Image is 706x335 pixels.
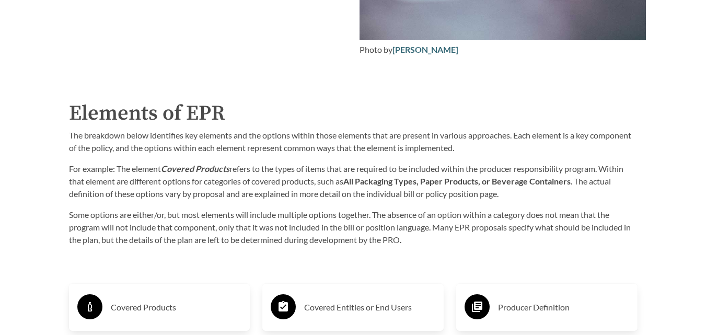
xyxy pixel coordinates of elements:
a: [PERSON_NAME] [392,44,458,54]
h3: Producer Definition [498,299,629,316]
div: Photo by [360,43,646,56]
strong: All Packaging Types, Paper Products, or Beverage Containers [343,176,571,186]
h2: Elements of EPR [69,98,638,129]
p: The breakdown below identifies key elements and the options within those elements that are presen... [69,129,638,154]
h3: Covered Entities or End Users [304,299,435,316]
strong: Covered Products [161,164,229,174]
p: Some options are either/or, but most elements will include multiple options together. The absence... [69,209,638,246]
p: For example: The element refers to the types of items that are required to be included within the... [69,163,638,200]
h3: Covered Products [111,299,242,316]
